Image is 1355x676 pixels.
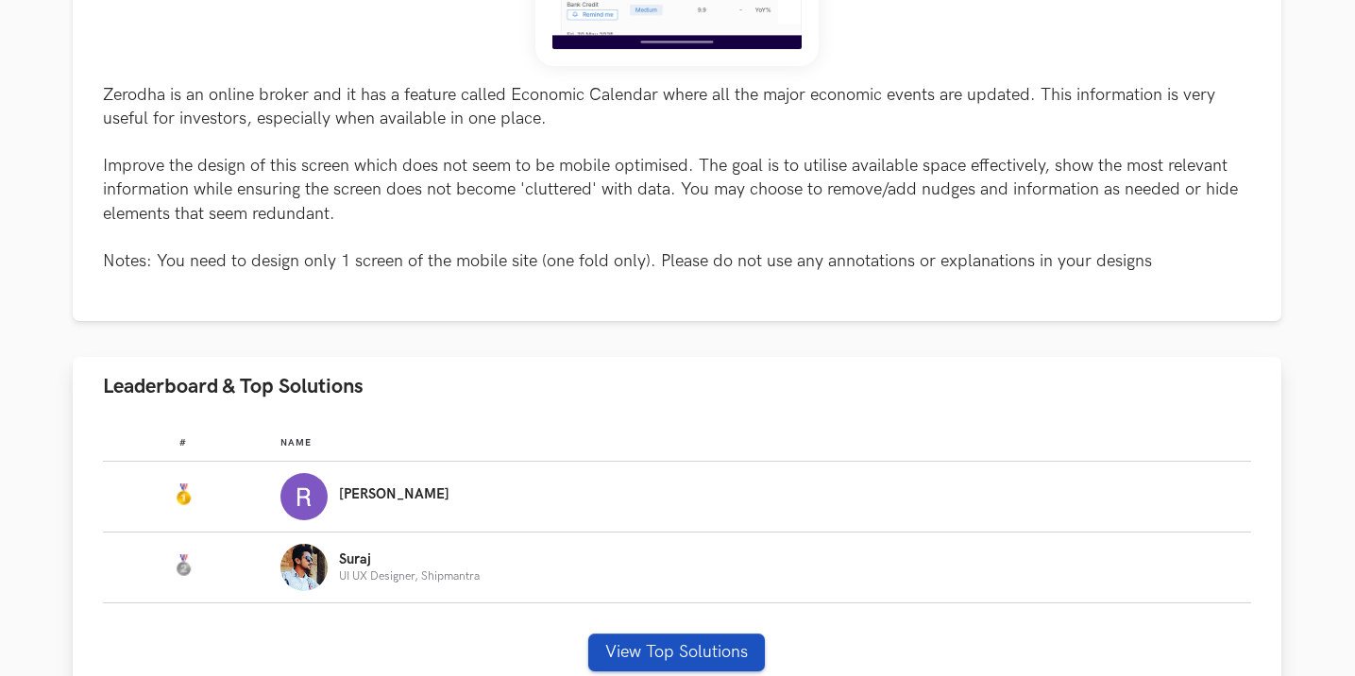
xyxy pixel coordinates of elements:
[172,554,195,577] img: Silver Medal
[339,487,449,502] p: [PERSON_NAME]
[588,634,765,671] button: View Top Solutions
[103,422,1251,603] table: Leaderboard
[73,357,1281,416] button: Leaderboard & Top Solutions
[339,552,480,567] p: Suraj
[339,570,480,583] p: UI UX Designer, Shipmantra
[179,437,187,448] span: #
[103,374,364,399] span: Leaderboard & Top Solutions
[103,83,1251,274] p: Zerodha is an online broker and it has a feature called Economic Calendar where all the major eco...
[280,437,312,448] span: Name
[172,483,195,506] img: Gold Medal
[280,544,328,591] img: Profile photo
[280,473,328,520] img: Profile photo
